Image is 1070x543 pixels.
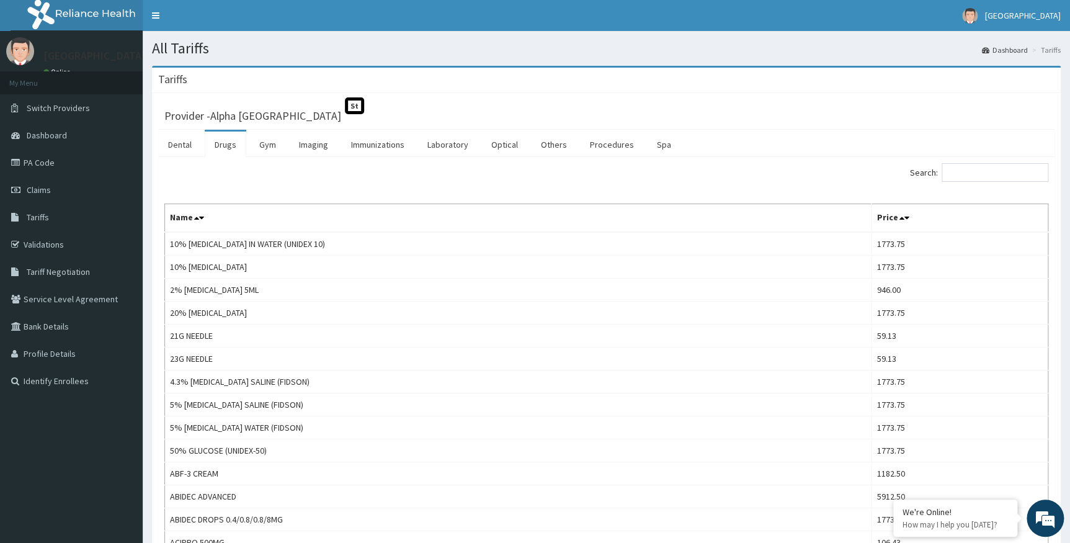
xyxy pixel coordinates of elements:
[165,279,872,302] td: 2% [MEDICAL_DATA] 5ML
[982,45,1028,55] a: Dashboard
[165,439,872,462] td: 50% GLUCOSE (UNIDEX-50)
[165,416,872,439] td: 5% [MEDICAL_DATA] WATER (FIDSON)
[165,370,872,393] td: 4.3% [MEDICAL_DATA] SALINE (FIDSON)
[580,132,644,158] a: Procedures
[872,462,1048,485] td: 1182.50
[23,62,50,93] img: d_794563401_company_1708531726252_794563401
[6,339,236,382] textarea: Type your message and hit 'Enter'
[962,8,978,24] img: User Image
[27,102,90,114] span: Switch Providers
[872,204,1048,233] th: Price
[341,132,414,158] a: Immunizations
[205,132,246,158] a: Drugs
[6,37,34,65] img: User Image
[43,68,73,76] a: Online
[165,302,872,325] td: 20% [MEDICAL_DATA]
[942,163,1048,182] input: Search:
[164,110,341,122] h3: Provider - Alpha [GEOGRAPHIC_DATA]
[43,50,146,61] p: [GEOGRAPHIC_DATA]
[531,132,577,158] a: Others
[72,156,171,282] span: We're online!
[165,485,872,508] td: ABIDEC ADVANCED
[165,508,872,531] td: ABIDEC DROPS 0.4/0.8/0.8/8MG
[872,416,1048,439] td: 1773.75
[165,256,872,279] td: 10% [MEDICAL_DATA]
[165,462,872,485] td: ABF-3 CREAM
[872,302,1048,325] td: 1773.75
[165,348,872,370] td: 23G NEEDLE
[152,40,1061,56] h1: All Tariffs
[158,74,187,85] h3: Tariffs
[872,393,1048,416] td: 1773.75
[872,256,1048,279] td: 1773.75
[27,130,67,141] span: Dashboard
[165,325,872,348] td: 21G NEEDLE
[203,6,233,36] div: Minimize live chat window
[289,132,338,158] a: Imaging
[481,132,528,158] a: Optical
[165,393,872,416] td: 5% [MEDICAL_DATA] SALINE (FIDSON)
[158,132,202,158] a: Dental
[345,97,364,114] span: St
[872,348,1048,370] td: 59.13
[65,70,208,86] div: Chat with us now
[647,132,681,158] a: Spa
[27,266,90,277] span: Tariff Negotiation
[165,204,872,233] th: Name
[872,485,1048,508] td: 5912.50
[985,10,1061,21] span: [GEOGRAPHIC_DATA]
[249,132,286,158] a: Gym
[27,212,49,223] span: Tariffs
[872,232,1048,256] td: 1773.75
[165,232,872,256] td: 10% [MEDICAL_DATA] IN WATER (UNIDEX 10)
[1029,45,1061,55] li: Tariffs
[872,370,1048,393] td: 1773.75
[872,325,1048,348] td: 59.13
[872,508,1048,531] td: 1773.75
[27,184,51,195] span: Claims
[903,506,1008,518] div: We're Online!
[872,439,1048,462] td: 1773.75
[903,519,1008,530] p: How may I help you today?
[417,132,478,158] a: Laboratory
[910,163,1048,182] label: Search:
[872,279,1048,302] td: 946.00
